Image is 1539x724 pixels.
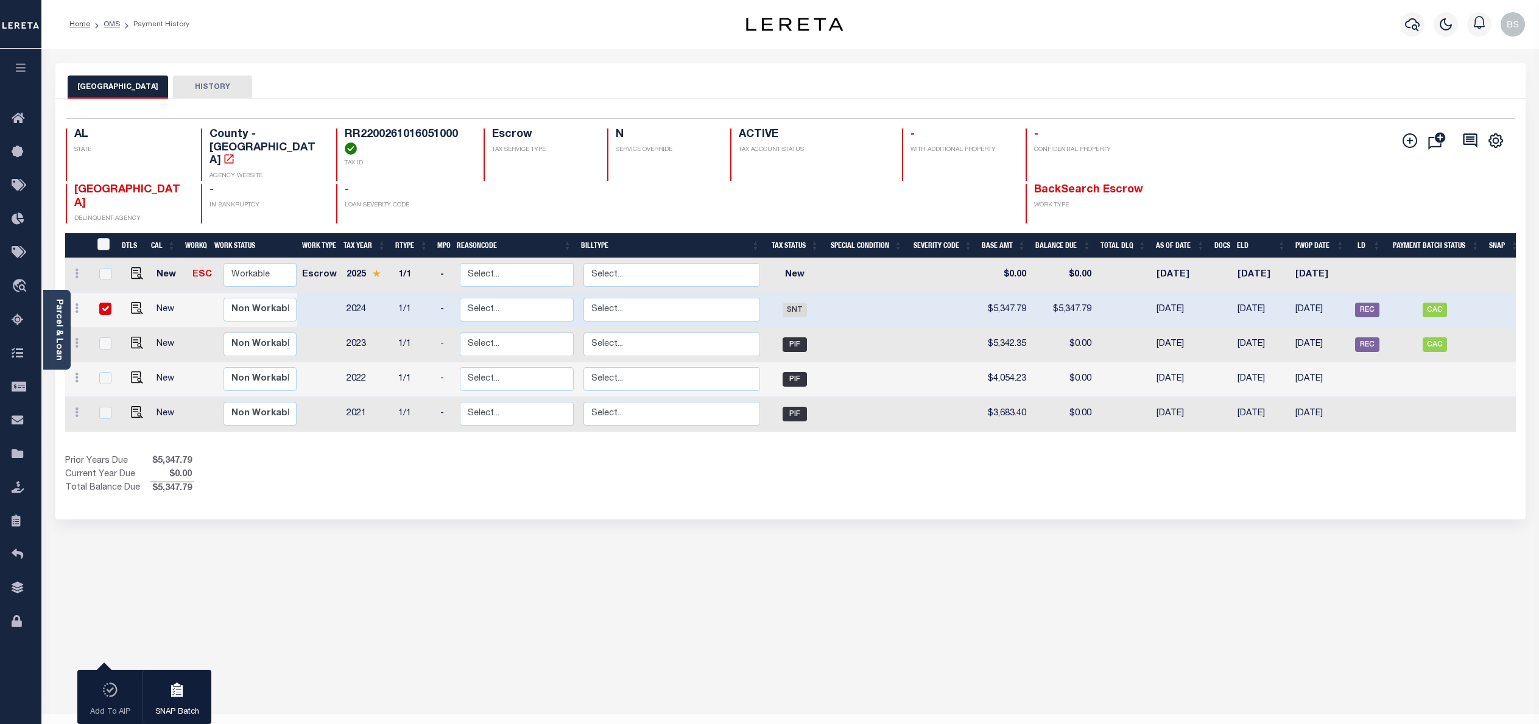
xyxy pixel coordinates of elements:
[65,468,150,482] td: Current Year Due
[393,258,435,293] td: 1/1
[1233,328,1291,362] td: [DATE]
[1233,362,1291,397] td: [DATE]
[1031,328,1096,362] td: $0.00
[69,21,90,28] a: Home
[1152,397,1210,432] td: [DATE]
[393,362,435,397] td: 1/1
[1030,233,1096,258] th: Balance Due: activate to sort column ascending
[90,233,117,258] th: &nbsp;
[1386,233,1484,258] th: Payment Batch Status: activate to sort column ascending
[65,233,90,258] th: &nbsp;&nbsp;&nbsp;&nbsp;&nbsp;&nbsp;&nbsp;&nbsp;&nbsp;&nbsp;
[783,407,807,421] span: PIF
[297,233,339,258] th: Work Type
[104,21,120,28] a: OMS
[297,258,342,293] td: Escrow
[54,299,63,360] a: Parcel & Loan
[342,328,393,362] td: 2023
[1423,340,1447,349] a: CAC
[783,303,807,317] span: SNT
[977,258,1031,293] td: $0.00
[764,233,823,258] th: Tax Status: activate to sort column ascending
[783,337,807,352] span: PIF
[345,185,349,195] span: -
[977,328,1031,362] td: $5,342.35
[1355,303,1379,317] span: REC
[150,455,194,468] span: $5,347.79
[1210,233,1232,258] th: Docs
[1233,258,1291,293] td: [DATE]
[192,270,212,279] a: ESC
[342,293,393,328] td: 2024
[783,372,807,387] span: PIF
[435,362,455,397] td: -
[435,258,455,293] td: -
[977,362,1031,397] td: $4,054.23
[68,76,168,99] button: [GEOGRAPHIC_DATA]
[152,362,188,397] td: New
[1152,362,1210,397] td: [DATE]
[739,128,887,142] h4: ACTIVE
[1034,146,1146,155] p: CONFIDENTIAL PROPERTY
[1355,340,1379,349] a: REC
[12,279,31,295] i: travel_explore
[150,468,194,482] span: $0.00
[1291,258,1349,293] td: [DATE]
[910,129,915,140] span: -
[616,146,716,155] p: SERVICE OVERRIDE
[1034,201,1146,210] p: WORK TYPE
[1291,233,1349,258] th: PWOP Date: activate to sort column ascending
[152,328,188,362] td: New
[372,270,381,278] img: Star.svg
[432,233,452,258] th: MPO
[1484,233,1524,258] th: SNAP: activate to sort column ascending
[146,233,180,258] th: CAL: activate to sort column ascending
[345,159,469,168] p: TAX ID
[1233,397,1291,432] td: [DATE]
[393,397,435,432] td: 1/1
[210,185,214,195] span: -
[977,397,1031,432] td: $3,683.40
[393,328,435,362] td: 1/1
[152,397,188,432] td: New
[746,18,843,31] img: logo-dark.svg
[1031,362,1096,397] td: $0.00
[65,455,150,468] td: Prior Years Due
[210,172,322,181] p: AGENCY WEBSITE
[342,362,393,397] td: 2022
[342,397,393,432] td: 2021
[576,233,764,258] th: BillType: activate to sort column ascending
[1034,129,1038,140] span: -
[74,146,186,155] p: STATE
[910,146,1010,155] p: WITH ADDITIONAL PROPERTY
[74,128,186,142] h4: AL
[210,128,322,168] h4: County - [GEOGRAPHIC_DATA]
[616,128,716,142] h4: N
[117,233,147,258] th: DTLS
[74,185,180,209] span: [GEOGRAPHIC_DATA]
[74,214,186,223] p: DELINQUENT AGENCY
[492,146,592,155] p: TAX SERVICE TYPE
[180,233,210,258] th: WorkQ
[173,76,252,99] button: HISTORY
[120,19,189,30] li: Payment History
[1151,233,1210,258] th: As of Date: activate to sort column ascending
[435,293,455,328] td: -
[342,258,393,293] td: 2025
[152,293,188,328] td: New
[150,482,194,496] span: $5,347.79
[739,146,887,155] p: TAX ACCOUNT STATUS
[155,706,199,719] p: SNAP Batch
[1423,337,1447,352] span: CAC
[1152,328,1210,362] td: [DATE]
[1031,258,1096,293] td: $0.00
[339,233,390,258] th: Tax Year: activate to sort column ascending
[393,293,435,328] td: 1/1
[1232,233,1291,258] th: ELD: activate to sort column ascending
[152,258,188,293] td: New
[1423,306,1447,314] a: CAC
[1031,293,1096,328] td: $5,347.79
[907,233,977,258] th: Severity Code: activate to sort column ascending
[977,293,1031,328] td: $5,347.79
[1355,306,1379,314] a: REC
[823,233,907,258] th: Special Condition: activate to sort column ascending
